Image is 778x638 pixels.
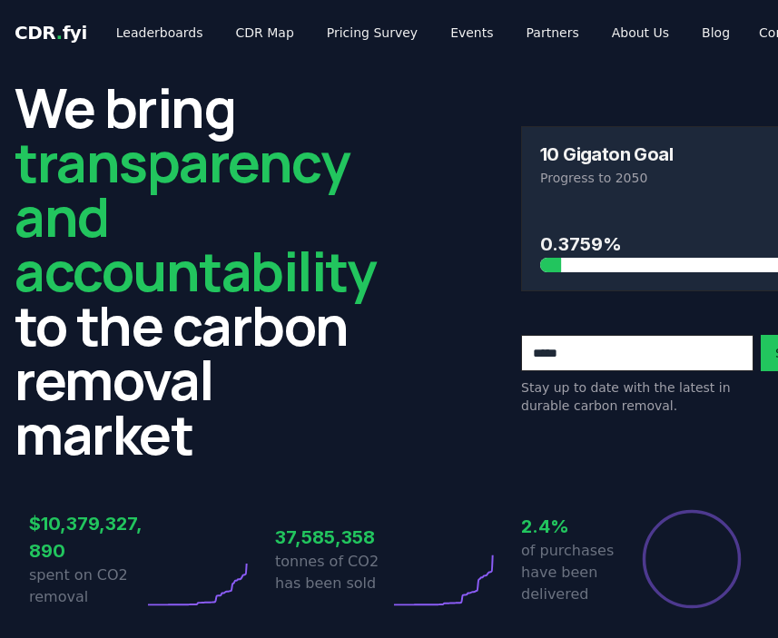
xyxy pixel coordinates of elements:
span: CDR fyi [15,22,87,44]
a: Events [436,16,507,49]
a: Partners [512,16,594,49]
a: CDR.fyi [15,20,87,45]
p: spent on CO2 removal [29,564,143,608]
h3: 10 Gigaton Goal [540,145,673,163]
a: About Us [597,16,684,49]
h2: We bring to the carbon removal market [15,80,376,461]
p: of purchases have been delivered [521,540,635,605]
span: . [56,22,63,44]
p: tonnes of CO2 has been sold [275,551,389,594]
p: Stay up to date with the latest in durable carbon removal. [521,378,753,415]
nav: Main [102,16,744,49]
a: Leaderboards [102,16,218,49]
span: transparency and accountability [15,124,376,308]
a: Blog [687,16,744,49]
a: Pricing Survey [312,16,432,49]
h3: 2.4% [521,513,635,540]
h3: 37,585,358 [275,524,389,551]
a: CDR Map [222,16,309,49]
div: Percentage of sales delivered [641,508,743,610]
h3: $10,379,327,890 [29,510,143,564]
